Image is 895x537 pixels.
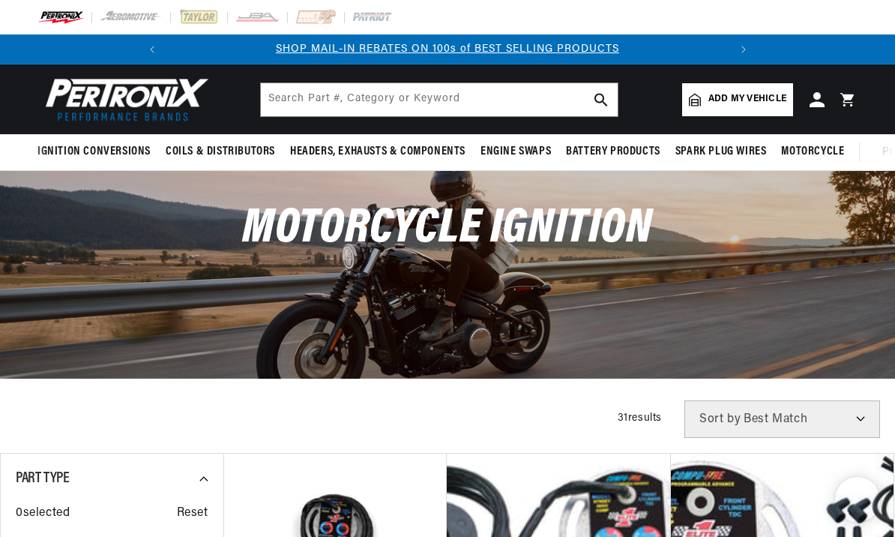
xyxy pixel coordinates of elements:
[781,144,844,160] span: Motorcycle
[16,504,70,523] span: 0 selected
[618,412,662,424] span: 31 results
[137,34,167,64] button: Translation missing: en.sections.announcements.previous_announcement
[682,83,793,116] a: Add my vehicle
[558,134,668,169] summary: Battery Products
[37,144,151,160] span: Ignition Conversions
[261,83,618,116] input: Search Part #, Category or Keyword
[774,134,852,169] summary: Motorcycle
[242,205,652,253] span: Motorcycle Ignition
[684,400,880,438] select: Sort by
[158,134,283,169] summary: Coils & Distributors
[37,134,158,169] summary: Ignition Conversions
[166,144,275,160] span: Coils & Distributors
[699,413,741,425] span: Sort by
[668,134,774,169] summary: Spark Plug Wires
[729,34,759,64] button: Translation missing: en.sections.announcements.next_announcement
[167,41,729,58] div: Announcement
[473,134,558,169] summary: Engine Swaps
[283,134,473,169] summary: Headers, Exhausts & Components
[37,73,210,125] img: Pertronix
[167,41,729,58] div: 1 of 2
[290,144,465,160] span: Headers, Exhausts & Components
[708,92,786,106] span: Add my vehicle
[585,83,618,116] button: search button
[566,144,660,160] span: Battery Products
[480,144,551,160] span: Engine Swaps
[276,43,619,55] a: SHOP MAIL-IN REBATES ON 100s of BEST SELLING PRODUCTS
[16,471,69,486] span: Part Type
[675,144,767,160] span: Spark Plug Wires
[177,504,208,523] span: Reset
